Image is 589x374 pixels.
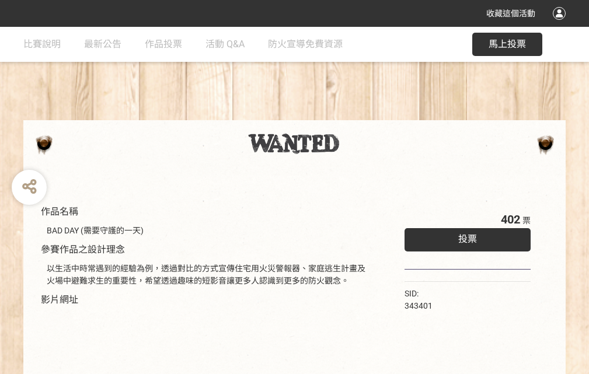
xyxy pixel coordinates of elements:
span: 作品名稱 [41,206,78,217]
a: 活動 Q&A [205,27,245,62]
span: 馬上投票 [489,39,526,50]
span: SID: 343401 [405,289,433,310]
span: 參賽作品之設計理念 [41,244,125,255]
a: 作品投票 [145,27,182,62]
span: 402 [501,212,520,226]
span: 票 [522,216,531,225]
a: 比賽說明 [23,27,61,62]
span: 收藏這個活動 [486,9,535,18]
a: 最新公告 [84,27,121,62]
a: 防火宣導免費資源 [268,27,343,62]
div: 以生活中時常遇到的經驗為例，透過對比的方式宣傳住宅用火災警報器、家庭逃生計畫及火場中避難求生的重要性，希望透過趣味的短影音讓更多人認識到更多的防火觀念。 [47,263,370,287]
span: 影片網址 [41,294,78,305]
span: 比賽說明 [23,39,61,50]
span: 防火宣導免費資源 [268,39,343,50]
iframe: Facebook Share [435,288,494,299]
span: 最新公告 [84,39,121,50]
div: BAD DAY (需要守護的一天) [47,225,370,237]
span: 作品投票 [145,39,182,50]
span: 投票 [458,233,477,244]
button: 馬上投票 [472,33,542,56]
span: 活動 Q&A [205,39,245,50]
